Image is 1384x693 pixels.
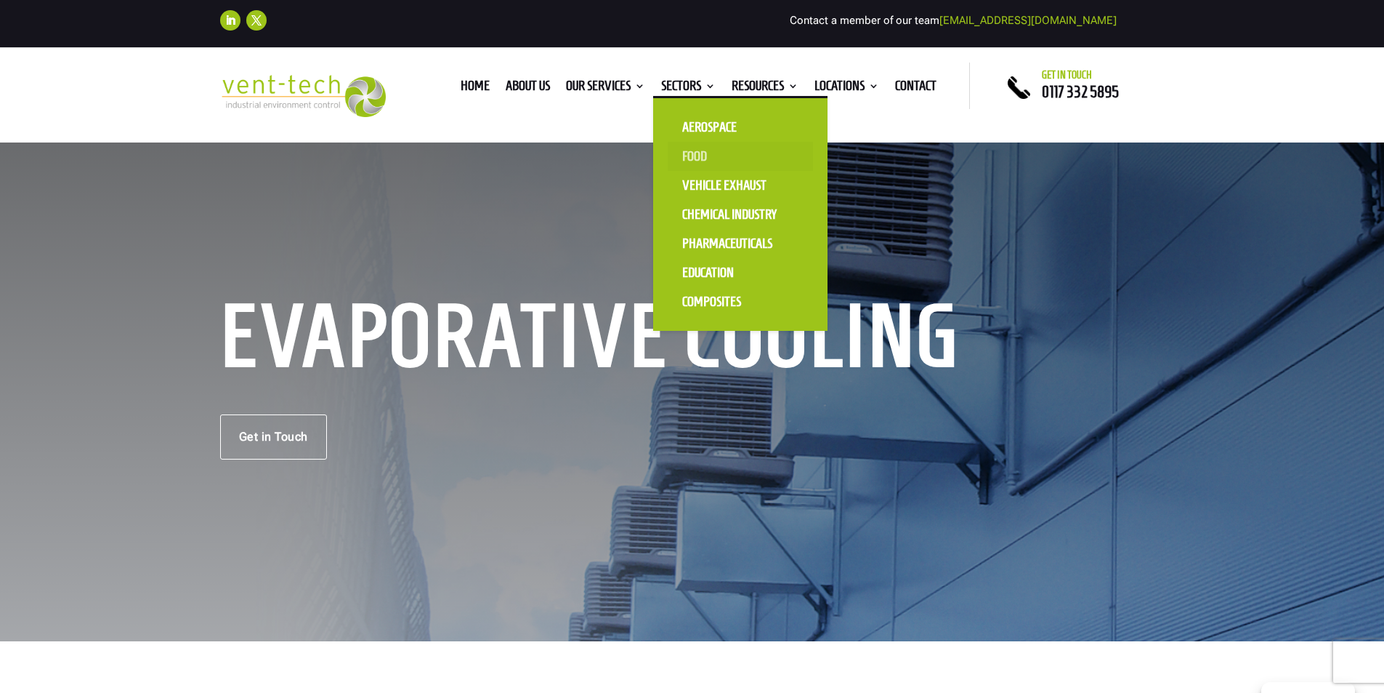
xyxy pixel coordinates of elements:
[790,14,1117,27] span: Contact a member of our team
[895,81,936,97] a: Contact
[814,81,879,97] a: Locations
[732,81,798,97] a: Resources
[1042,69,1092,81] span: Get in touch
[668,142,813,171] a: Food
[246,10,267,31] a: Follow on X
[668,200,813,229] a: Chemical Industry
[668,229,813,258] a: Pharmaceuticals
[939,14,1117,27] a: [EMAIL_ADDRESS][DOMAIN_NAME]
[1042,83,1119,100] a: 0117 332 5895
[566,81,645,97] a: Our Services
[220,10,240,31] a: Follow on LinkedIn
[668,171,813,200] a: Vehicle Exhaust
[220,75,387,118] img: 2023-09-27T08_35_16.549ZVENT-TECH---Clear-background
[661,81,716,97] a: Sectors
[461,81,490,97] a: Home
[668,258,813,287] a: Education
[506,81,550,97] a: About us
[668,287,813,316] a: Composites
[668,113,813,142] a: Aerospace
[220,414,327,460] a: Get in Touch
